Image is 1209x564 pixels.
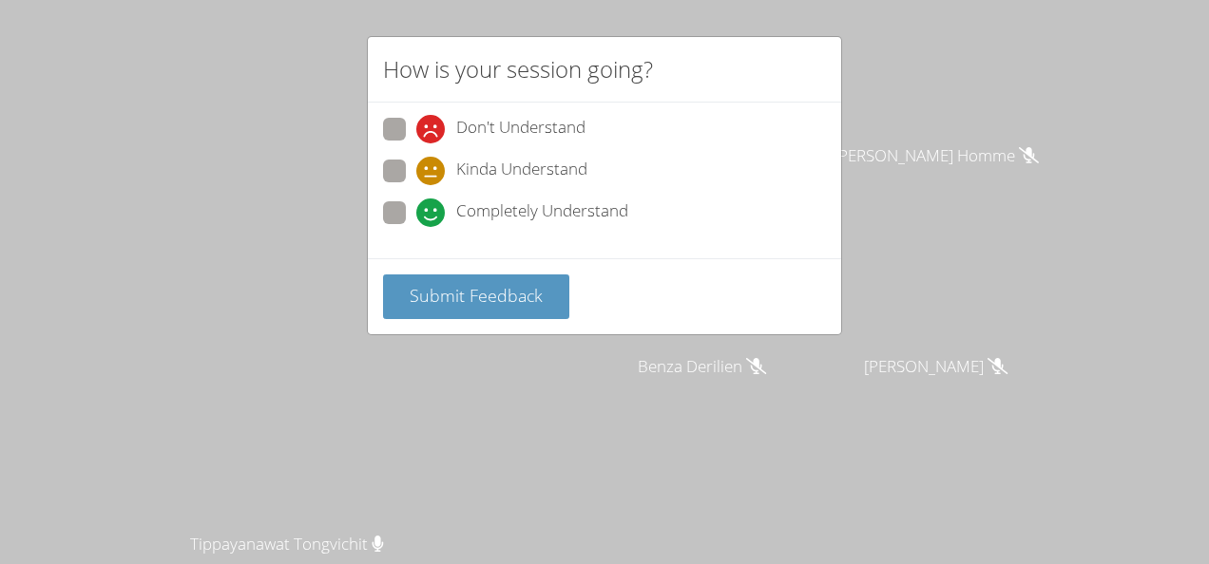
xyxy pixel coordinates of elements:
[456,198,628,227] span: Completely Understand
[383,52,653,86] h2: How is your session going?
[456,157,587,185] span: Kinda Understand
[383,274,569,319] button: Submit Feedback
[410,284,543,307] span: Submit Feedback
[456,115,585,143] span: Don't Understand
